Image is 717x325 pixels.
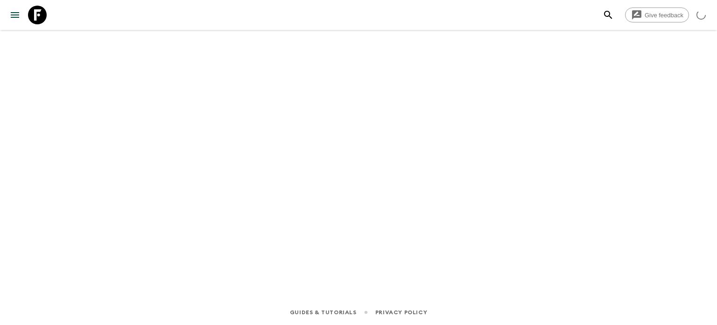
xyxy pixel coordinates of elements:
[625,7,689,22] a: Give feedback
[375,307,427,318] a: Privacy Policy
[6,6,24,24] button: menu
[640,12,689,19] span: Give feedback
[599,6,618,24] button: search adventures
[290,307,357,318] a: Guides & Tutorials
